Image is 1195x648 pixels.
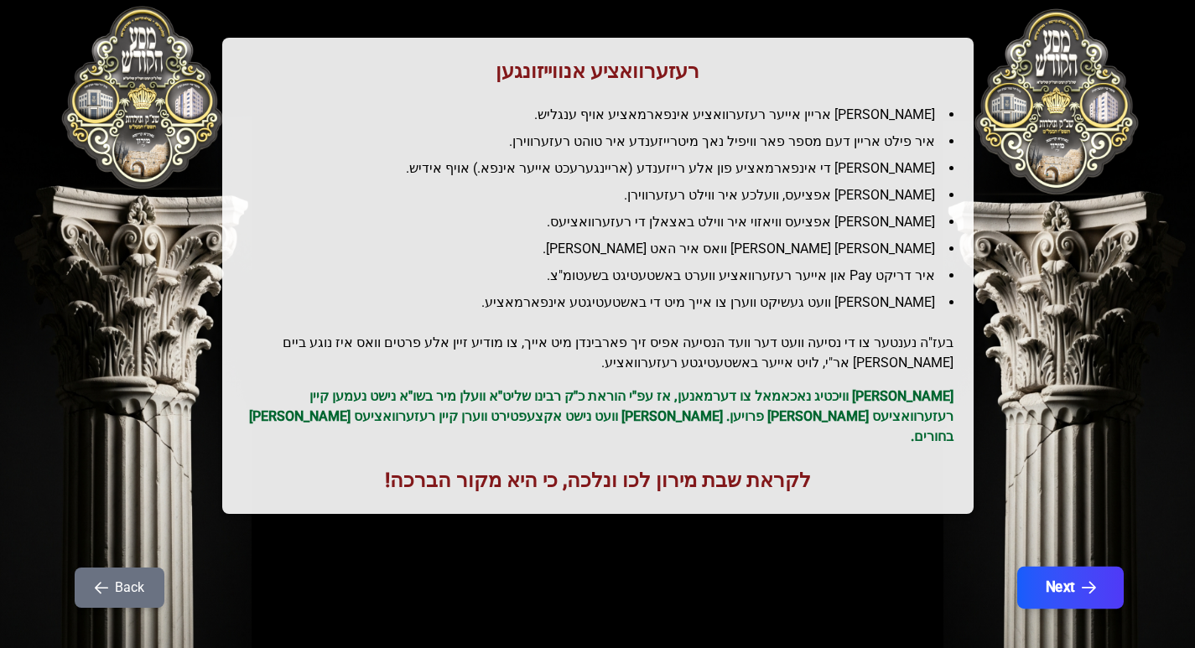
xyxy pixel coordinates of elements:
[256,293,953,313] li: [PERSON_NAME] וועט געשיקט ווערן צו אייך מיט די באשטעטיגטע אינפארמאציע.
[1016,567,1123,609] button: Next
[256,185,953,205] li: [PERSON_NAME] אפציעס, וועלכע איר ווילט רעזערווירן.
[256,239,953,259] li: [PERSON_NAME] [PERSON_NAME] וואס איר האט [PERSON_NAME].
[256,212,953,232] li: [PERSON_NAME] אפציעס וויאזוי איר ווילט באצאלן די רעזערוואציעס.
[242,58,953,85] h1: רעזערוואציע אנווייזונגען
[75,568,164,608] button: Back
[256,105,953,125] li: [PERSON_NAME] אריין אייער רעזערוואציע אינפארמאציע אויף ענגליש.
[256,158,953,179] li: [PERSON_NAME] די אינפארמאציע פון אלע רייזענדע (אריינגערעכט אייער אינפא.) אויף אידיש.
[256,132,953,152] li: איר פילט אריין דעם מספר פאר וויפיל נאך מיטרייזענדע איר טוהט רעזערווירן.
[242,333,953,373] h2: בעז"ה נענטער צו די נסיעה וועט דער וועד הנסיעה אפיס זיך פארבינדן מיט אייך, צו מודיע זיין אלע פרטים...
[242,467,953,494] h1: לקראת שבת מירון לכו ונלכה, כי היא מקור הברכה!
[242,386,953,447] p: [PERSON_NAME] וויכטיג נאכאמאל צו דערמאנען, אז עפ"י הוראת כ"ק רבינו שליט"א וועלן מיר בשו"א נישט נע...
[256,266,953,286] li: איר דריקט Pay און אייער רעזערוואציע ווערט באשטעטיגט בשעטומ"צ.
